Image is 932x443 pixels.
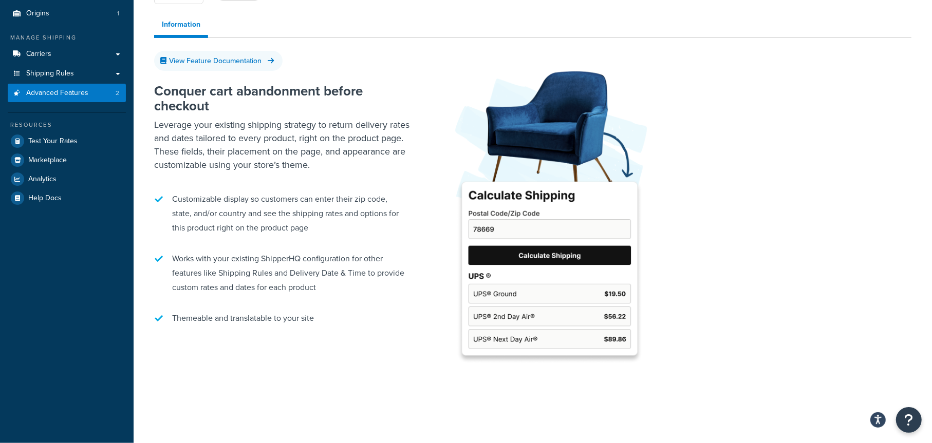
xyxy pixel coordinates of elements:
[896,407,922,433] button: Open Resource Center
[26,89,88,98] span: Advanced Features
[8,189,126,207] a: Help Docs
[8,151,126,169] a: Marketplace
[8,45,126,64] a: Carriers
[154,51,283,71] a: View Feature Documentation
[28,175,57,184] span: Analytics
[8,132,126,150] a: Test Your Rates
[154,306,411,331] li: Themeable and translatable to your site
[154,187,411,240] li: Customizable display so customers can enter their zip code, state, and/or country and see the shi...
[28,156,67,165] span: Marketplace
[8,4,126,23] a: Origins1
[8,84,126,103] a: Advanced Features2
[8,33,126,42] div: Manage Shipping
[26,9,49,18] span: Origins
[26,50,51,59] span: Carriers
[26,69,74,78] span: Shipping Rules
[154,246,411,300] li: Works with your existing ShipperHQ configuration for other features like Shipping Rules and Deliv...
[442,53,658,370] img: Product Page Shipping Calculator
[8,84,126,103] li: Advanced Features
[8,4,126,23] li: Origins
[28,137,78,146] span: Test Your Rates
[154,118,411,171] p: Leverage your existing shipping strategy to return delivery rates and dates tailored to every pro...
[154,14,208,38] a: Information
[117,9,119,18] span: 1
[116,89,119,98] span: 2
[28,194,62,203] span: Help Docs
[8,170,126,188] a: Analytics
[8,121,126,129] div: Resources
[154,84,411,113] h2: Conquer cart abandonment before checkout
[8,64,126,83] a: Shipping Rules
